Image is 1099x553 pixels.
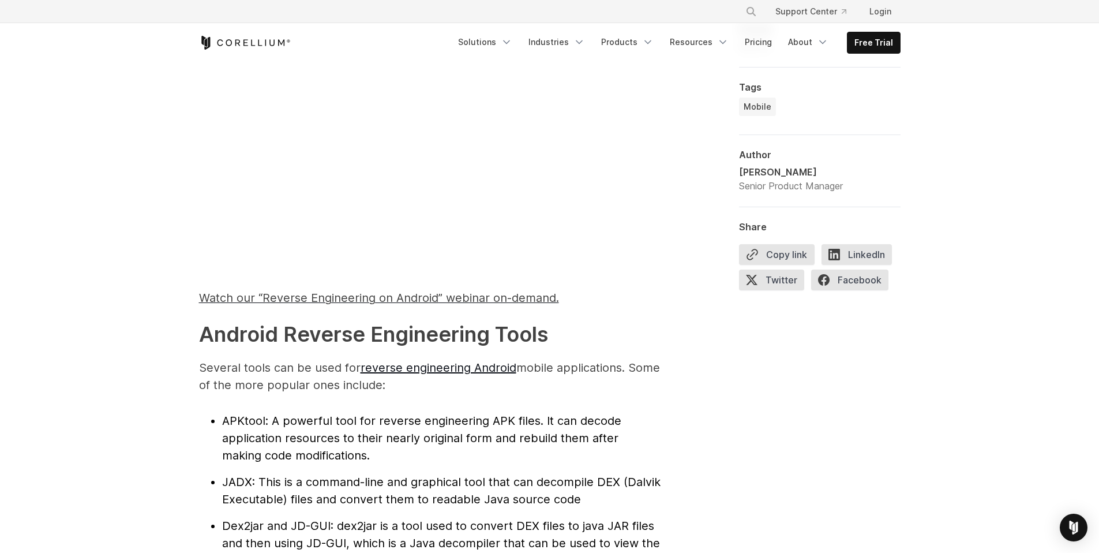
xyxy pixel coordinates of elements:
[199,291,559,305] span: Watch our “Reverse Engineering on Android” webinar on-demand.
[451,32,901,54] div: Navigation Menu
[1060,514,1087,541] div: Open Intercom Messenger
[451,32,519,53] a: Solutions
[739,81,901,93] div: Tags
[811,270,888,290] span: Facebook
[199,359,661,394] p: Several tools can be used for mobile applications. Some of the more popular ones include:
[739,98,776,116] a: Mobile
[222,519,331,533] span: Dex2jar and JD-GUI
[739,221,901,233] div: Share
[739,270,811,295] a: Twitter
[361,361,516,375] a: reverse engineering Android
[822,244,899,270] a: LinkedIn
[811,270,895,295] a: Facebook
[739,244,815,265] button: Copy link
[739,149,901,160] div: Author
[847,32,900,53] a: Free Trial
[741,1,762,22] button: Search
[222,414,621,462] span: : A powerful tool for reverse engineering APK files. It can decode application resources to their...
[594,32,661,53] a: Products
[822,244,892,265] span: LinkedIn
[781,32,835,53] a: About
[222,475,661,506] span: : This is a command-line and graphical tool that can decompile DEX (Dalvik Executable) files and ...
[744,101,771,113] span: Mobile
[738,32,779,53] a: Pricing
[732,1,901,22] div: Navigation Menu
[222,414,265,428] span: APKtool
[199,322,548,347] strong: Android Reverse Engineering Tools
[222,475,252,489] span: JADX
[522,32,592,53] a: Industries
[739,179,843,193] div: Senior Product Manager
[766,1,856,22] a: Support Center
[663,32,736,53] a: Resources
[199,296,559,304] a: Watch our “Reverse Engineering on Android” webinar on-demand.
[739,270,804,290] span: Twitter
[199,1,661,260] iframe: HubSpot Video
[860,1,901,22] a: Login
[739,165,843,179] div: [PERSON_NAME]
[199,36,291,50] a: Corellium Home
